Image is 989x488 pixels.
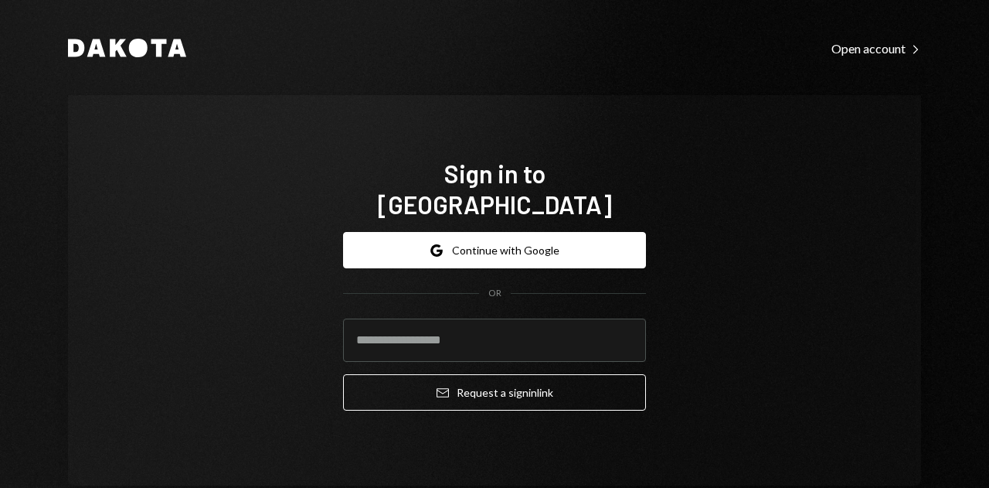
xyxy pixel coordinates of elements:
[343,232,646,268] button: Continue with Google
[343,158,646,220] h1: Sign in to [GEOGRAPHIC_DATA]
[343,374,646,411] button: Request a signinlink
[488,287,501,300] div: OR
[831,39,921,56] a: Open account
[831,41,921,56] div: Open account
